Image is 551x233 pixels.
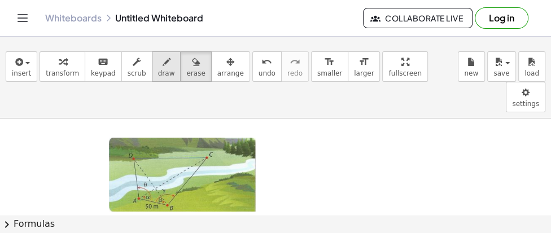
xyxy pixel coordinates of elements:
[464,69,478,77] span: new
[388,69,421,77] span: fullscreen
[311,51,348,82] button: format_sizesmaller
[512,100,539,108] span: settings
[91,69,116,77] span: keypad
[259,69,275,77] span: undo
[458,51,485,82] button: new
[40,51,85,82] button: transform
[98,55,108,69] i: keyboard
[252,51,282,82] button: undoundo
[186,69,205,77] span: erase
[12,69,31,77] span: insert
[217,69,244,77] span: arrange
[261,55,272,69] i: undo
[128,69,146,77] span: scrub
[518,51,545,82] button: load
[317,69,342,77] span: smaller
[487,51,516,82] button: save
[363,8,473,28] button: Collaborate Live
[475,7,528,29] button: Log in
[354,69,374,77] span: larger
[358,55,369,69] i: format_size
[45,12,102,24] a: Whiteboards
[14,9,32,27] button: Toggle navigation
[211,51,250,82] button: arrange
[382,51,427,82] button: fullscreen
[180,51,211,82] button: erase
[290,55,300,69] i: redo
[121,51,152,82] button: scrub
[524,69,539,77] span: load
[324,55,335,69] i: format_size
[152,51,181,82] button: draw
[6,51,37,82] button: insert
[506,82,545,112] button: settings
[46,69,79,77] span: transform
[281,51,309,82] button: redoredo
[493,69,509,77] span: save
[287,69,303,77] span: redo
[373,13,463,23] span: Collaborate Live
[158,69,175,77] span: draw
[348,51,380,82] button: format_sizelarger
[85,51,122,82] button: keyboardkeypad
